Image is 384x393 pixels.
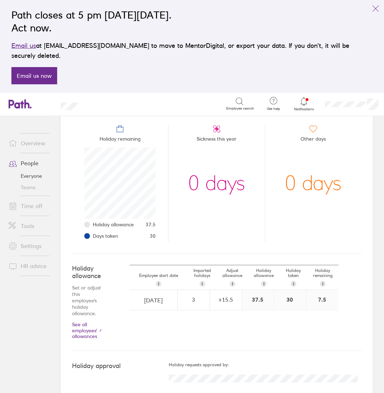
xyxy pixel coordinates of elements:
[11,42,36,49] a: Email us
[188,147,245,219] div: 0 days
[130,270,188,289] div: Employee start date
[3,259,60,273] a: HR advice
[72,362,169,370] h4: Holiday approval
[232,281,233,287] span: i
[178,296,209,303] div: 3
[242,290,274,310] div: 37.5
[322,281,323,287] span: i
[279,265,307,289] div: Holiday taken
[11,67,57,84] a: Email us now
[72,322,101,339] a: See all employees' allowances
[197,133,237,147] span: Sickness this year
[130,290,177,310] input: dd/mm/yyyy
[93,222,134,227] span: Holiday allowance
[146,222,156,227] span: 37.5
[188,265,217,289] div: Imported holidays
[158,281,159,287] span: i
[150,233,156,239] span: 30
[97,100,116,107] div: Search
[217,265,248,289] div: Adjust allowance
[72,284,101,317] p: Set or adjust this employee's holiday allowance.
[262,107,285,111] span: Get help
[293,281,294,287] span: i
[11,41,373,61] p: at [EMAIL_ADDRESS][DOMAIN_NAME] to move to MentorDigital, or export your data. If you don’t, it w...
[3,170,60,182] a: Everyone
[100,133,141,147] span: Holiday remaining
[210,296,241,303] div: + 15.5
[248,265,279,289] div: Holiday allowance
[202,281,203,287] span: i
[226,106,254,111] span: Employee search
[274,290,306,310] div: 30
[11,9,373,34] h2: Path closes at 5 pm [DATE][DATE]. Act now.
[3,182,60,193] a: Teams
[300,133,326,147] span: Other days
[3,239,60,253] a: Settings
[307,265,338,289] div: Holiday remaining
[3,156,60,170] a: People
[263,281,264,287] span: i
[72,265,101,279] h4: Holiday allowance
[3,219,60,233] a: Tools
[292,96,315,111] a: Notifications
[93,233,118,239] span: Days taken
[292,107,315,111] span: Notifications
[169,362,361,367] h5: Holiday requests approved by:
[3,199,60,213] a: Time off
[3,136,60,150] a: Overview
[306,290,338,310] div: 7.5
[285,147,342,219] div: 0 days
